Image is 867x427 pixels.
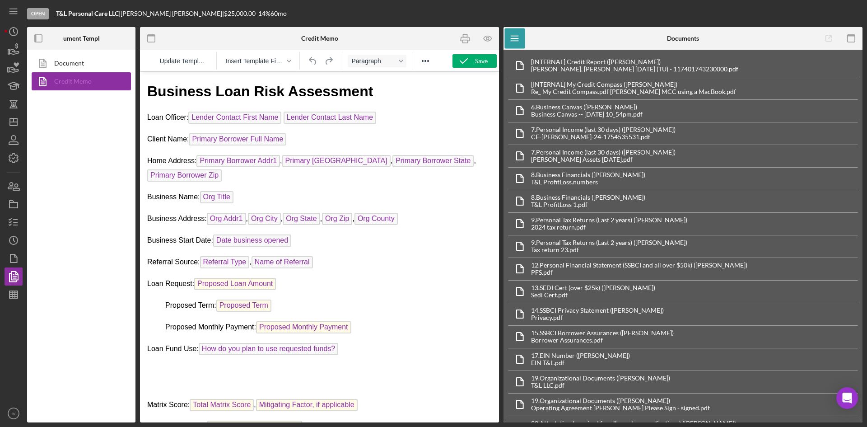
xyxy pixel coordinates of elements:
[531,133,676,141] div: CF-[PERSON_NAME]-24-1754535531.pdf
[142,83,251,95] span: Primary [GEOGRAPHIC_DATA]
[108,141,141,153] span: Org City
[531,337,674,344] div: Borrower Assurances.pdf
[7,163,352,177] p: Business Start Date:
[667,35,699,42] b: Documents
[52,35,111,42] b: Document Templates
[531,284,655,291] div: 13. SEDI Cert (over $25k) ([PERSON_NAME])
[531,246,687,253] div: Tax return 23.pdf
[351,57,396,65] span: Paragraph
[214,141,258,153] span: Org County
[67,141,106,153] span: Org Addr1
[5,404,23,422] button: IV
[140,72,499,422] iframe: Rich Text Area
[7,184,352,199] p: Referral Source: ,
[531,149,676,156] div: 7. Personal Income (last 30 days) ([PERSON_NAME])
[7,249,352,264] p: Proposed Monthly Payment:
[143,141,180,153] span: Org State
[11,411,16,416] text: IV
[531,397,710,404] div: 19. Organizational Documents ([PERSON_NAME])
[121,10,224,17] div: [PERSON_NAME] [PERSON_NAME] |
[7,228,352,242] p: Proposed Term:
[252,83,334,95] span: Primary Borrower State
[32,72,126,90] a: Credit Memo
[531,178,645,186] div: T&L ProfitLoss.numbers
[531,404,710,412] div: Operating Agreement [PERSON_NAME] Please Sign - signed.pdf
[531,420,736,427] div: 22. Attestation (required for all new loan applications) ([PERSON_NAME])
[67,349,162,361] span: Credit Score - Matrix Points
[60,184,110,197] span: Referral Type
[7,349,352,363] p: Credit Score:
[531,126,676,133] div: 7. Personal Income (last 30 days) ([PERSON_NAME])
[531,81,736,88] div: [INTERNAL] My Credit Compass ([PERSON_NAME])
[56,10,121,17] div: |
[531,216,687,224] div: 9. Personal Tax Returns (Last 2 years) ([PERSON_NAME])
[836,387,858,409] div: Open Intercom Messenger
[321,55,336,67] button: Redo
[531,262,747,269] div: 12. Personal Financial Statement (SSBCI and all over $50k) ([PERSON_NAME])
[7,98,82,110] span: Primary Borrower Zip
[531,103,643,111] div: 6. Business Canvas ([PERSON_NAME])
[32,54,126,72] a: Document
[475,54,488,68] div: Save
[531,269,747,276] div: PFS.pdf
[56,9,119,17] b: T&L Personal Care LLC
[112,184,173,197] span: Name of Referral
[531,352,630,359] div: 17. EIN Number ([PERSON_NAME])
[418,55,433,67] button: Reveal or hide additional toolbar items
[76,228,131,240] span: Proposed Term
[7,327,352,342] p: Matrix Score: ,
[27,8,49,19] div: Open
[531,171,645,178] div: 8. Business Financials ([PERSON_NAME])
[222,55,294,67] button: Insert Template Field
[348,55,406,67] button: Format Paragraph
[452,54,497,68] button: Save
[305,55,321,67] button: Undo
[59,271,198,283] span: How do you plan to use requested funds?
[531,314,664,321] div: Privacy.pdf
[531,66,738,73] div: [PERSON_NAME], [PERSON_NAME] [DATE] (TU) - 117401743230000.pdf
[258,10,270,17] div: 14 %
[116,249,211,262] span: Proposed Monthly Payment
[7,119,352,134] p: Business Name:
[531,88,736,95] div: Re_ My Credit Compass.pdf [PERSON_NAME] MCC using a MacBook.pdf
[7,271,352,286] p: Loan Fund Use:
[7,141,352,155] p: Business Address: , , , ,
[531,329,674,337] div: 15. SSBCI Borrower Assurances ([PERSON_NAME])
[301,35,338,42] b: Credit Memo
[73,163,151,175] span: Date business opened
[531,111,643,118] div: Business Canvas -- [DATE] 10_54pm.pdf
[531,239,687,246] div: 9. Personal Tax Returns (Last 2 years) ([PERSON_NAME])
[182,141,212,153] span: Org Zip
[116,327,218,339] span: Mitigating Factor, if applicable
[50,327,114,339] span: Total Matrix Score
[531,375,670,382] div: 19. Organizational Documents ([PERSON_NAME])
[531,201,645,208] div: T&L ProfitLoss 1.pdf
[7,206,352,221] p: Loan Request:
[531,156,676,163] div: [PERSON_NAME] Assets [DATE].pdf
[531,224,687,231] div: 2024 tax return.pdf
[270,10,287,17] div: 60 mo
[226,57,284,65] span: Insert Template Field
[531,307,664,314] div: 14. SSBCI Privacy Statement ([PERSON_NAME])
[531,359,630,366] div: EIN T&L.pdf
[160,57,207,65] span: Update Template
[531,382,670,389] div: T&L LLC.pdf
[54,206,136,218] span: Proposed Loan Amount
[531,291,655,299] div: Sedi Cert.pdf
[224,10,258,17] div: $25,000.00
[156,55,211,67] button: Reset the template to the current product template value
[531,58,738,66] div: [INTERNAL] Credit Report ([PERSON_NAME])
[531,194,645,201] div: 8. Business Financials ([PERSON_NAME])
[60,119,93,131] span: Org Title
